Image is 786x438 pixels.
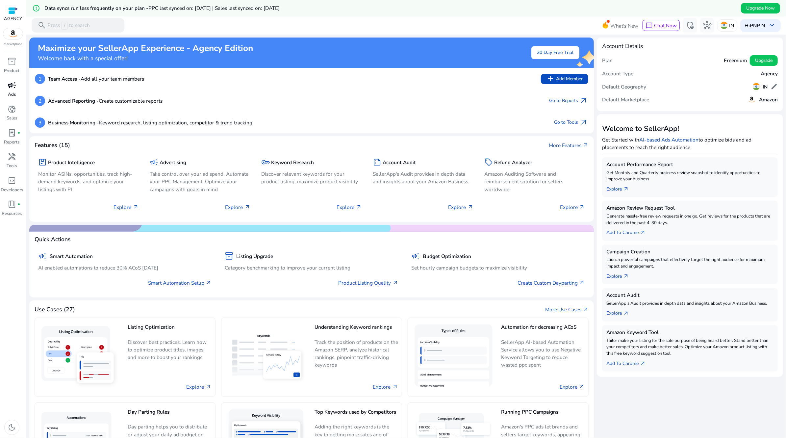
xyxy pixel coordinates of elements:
[602,71,633,77] h5: Account Type
[606,249,773,255] h5: Campaign Creation
[373,170,473,185] p: SellerApp's Audit provides in depth data and insights about your Amazon Business.
[393,280,398,286] span: arrow_outward
[38,323,122,391] img: Listing Optimization
[8,129,16,137] span: lab_profile
[606,329,773,335] h5: Amazon Keyword Tool
[468,204,473,210] span: arrow_outward
[8,105,16,114] span: donut_small
[729,20,734,31] p: IN
[554,117,588,128] a: Go to Toolsarrow_outward
[639,136,698,143] a: AI-based Ads Automation
[48,75,81,82] b: Team Access -
[531,46,579,59] a: 30 Day Free Trial
[501,409,585,421] h5: Running PPC Campaigns
[643,20,680,31] button: chatChat Now
[128,338,211,366] p: Discover best practices, Learn how to optimize product titles, images, and more to boost your ran...
[640,230,646,236] span: arrow_outward
[315,409,398,421] h5: Top Keywords used by Competitors
[549,96,588,106] a: Go to Reportsarrow_outward
[606,300,773,307] p: SellerApp's Audit provides in depth data and insights about your Amazon Business.
[2,211,22,217] p: Resources
[206,280,212,286] span: arrow_outward
[38,170,139,193] p: Monitor ASINs, opportunities, track high-demand keywords, and optimize your listings with PI
[128,324,211,336] h5: Listing Optimization
[606,338,773,357] p: Tailor make your listing for the sole purpose of being heard better. Stand better than your compe...
[423,253,471,259] h5: Budget Optimization
[623,311,629,317] span: arrow_outward
[4,68,20,74] p: Product
[546,74,583,83] span: Add Member
[186,383,211,391] a: Explore
[1,187,23,193] p: Developers
[44,5,280,11] h5: Data syncs run less frequently on your plan -
[623,273,629,279] span: arrow_outward
[148,5,280,12] span: PPC last synced on: [DATE] | Sales last synced on: [DATE]
[225,264,398,271] p: Category benchmarking to improve your current listing
[546,74,555,83] span: add
[750,55,778,66] button: Upgrade
[48,97,99,104] b: Advanced Reporting -
[541,74,588,84] button: addAdd Member
[8,81,16,90] span: campaign
[412,322,495,393] img: Automation for decreasing ACoS
[646,22,653,29] span: chat
[315,338,398,369] p: Track the position of products on the Amazon SERP, analyze historical rankings, pinpoint traffic-...
[4,16,22,22] p: AGENCY
[579,280,585,286] span: arrow_outward
[768,21,776,30] span: keyboard_arrow_down
[583,307,589,313] span: arrow_outward
[8,200,16,209] span: book_4
[50,253,93,259] h5: Smart Automation
[579,384,585,390] span: arrow_outward
[38,158,47,167] span: package
[755,57,773,64] span: Upgrade
[35,142,70,149] h4: Features (15)
[225,252,233,260] span: inventory_2
[35,117,45,128] p: 3
[606,270,635,280] a: Explorearrow_outward
[7,163,17,169] p: Tools
[763,84,768,90] h5: IN
[623,186,629,192] span: arrow_outward
[560,383,585,391] a: Explore
[7,115,17,122] p: Sales
[38,264,212,271] p: AI enabled automations to reduce 30% ACoS [DATE]
[47,22,90,30] p: Press to search
[411,264,585,271] p: Set hourly campaign budgets to maximize visibility
[484,170,585,193] p: Amazon Auditing Software and reimbursement solution for sellers worldwide.
[373,158,381,167] span: summarize
[411,252,420,260] span: campaign
[236,253,273,259] h5: Listing Upgrade
[261,170,362,185] p: Discover relevant keywords for your product listing, maximize product visibility
[114,203,139,211] p: Explore
[640,361,646,367] span: arrow_outward
[560,203,585,211] p: Explore
[761,71,778,77] h5: Agency
[501,324,585,336] h5: Automation for decreasing ACoS
[17,203,20,206] span: fiber_manual_record
[606,357,652,367] a: Add To Chrome
[518,279,585,287] a: Create Custom Dayparting
[150,158,158,167] span: campaign
[741,3,780,13] button: Upgrade Now
[48,75,144,83] p: Add all your team members
[549,142,589,149] a: More Featuresarrow_outward
[337,203,362,211] p: Explore
[148,279,212,287] a: Smart Automation Setup
[606,307,635,317] a: Explorearrow_outward
[484,158,493,167] span: sell
[580,118,588,127] span: arrow_outward
[8,176,16,185] span: code_blocks
[338,279,398,287] a: Product Listing Quality
[753,83,760,90] img: in.svg
[48,119,252,126] p: Keyword research, listing optimization, competitor & trend tracking
[128,409,211,421] h5: Day Parting Rules
[8,91,16,98] p: Ads
[8,423,16,432] span: dark_mode
[654,22,677,29] span: Chat Now
[703,21,711,30] span: hub
[206,384,212,390] span: arrow_outward
[583,142,589,148] span: arrow_outward
[602,124,778,133] h3: Welcome to SellerApp!
[48,119,99,126] b: Business Monitoring -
